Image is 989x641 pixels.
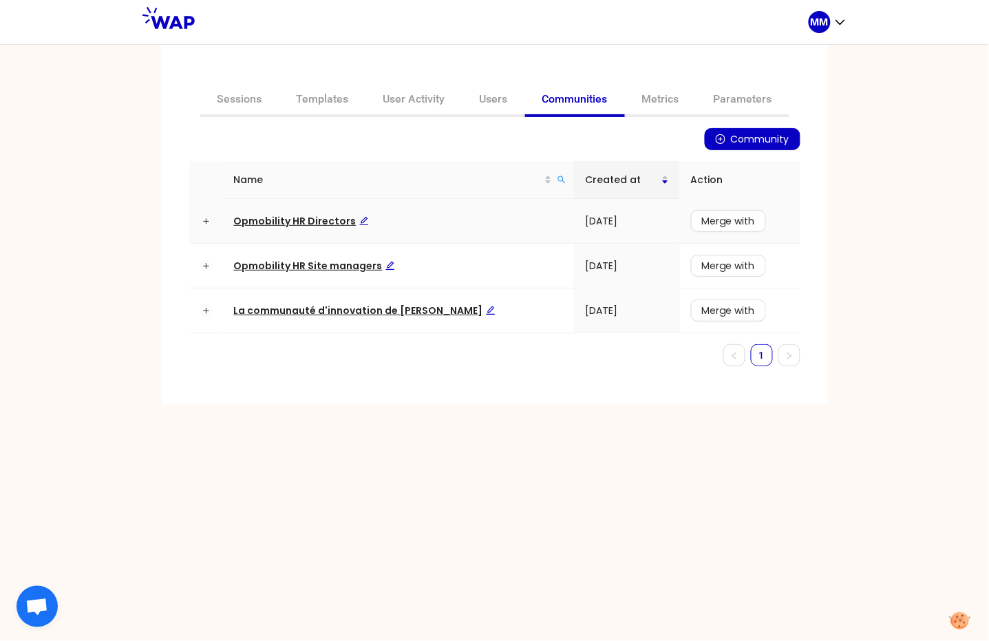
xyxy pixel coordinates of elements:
[234,259,395,273] a: Opmobility HR Site managersEdit
[691,255,766,277] button: Merge with
[359,213,369,229] div: Edit
[702,258,755,273] span: Merge with
[17,586,58,627] a: Ouvrir le chat
[234,172,545,187] span: Name
[555,169,568,190] span: search
[680,161,800,199] th: Action
[234,259,395,273] span: Opmobility HR Site managers
[385,261,395,271] span: edit
[716,134,725,145] span: plus-circle
[585,172,661,187] span: Created at
[385,258,395,273] div: Edit
[200,216,211,227] button: Expand row
[809,11,847,33] button: MM
[557,176,566,184] span: search
[723,344,745,366] button: left
[778,344,800,366] button: right
[625,84,696,117] a: Metrics
[730,352,738,360] span: left
[785,352,794,360] span: right
[696,84,789,117] a: Parameters
[691,210,766,232] button: Merge with
[705,128,800,150] button: plus-circleCommunity
[234,214,369,228] a: Opmobility HR DirectorsEdit
[702,303,755,318] span: Merge with
[462,84,525,117] a: Users
[366,84,462,117] a: User Activity
[486,306,496,315] span: edit
[942,604,979,638] button: Manage your preferences about cookies
[691,300,766,322] button: Merge with
[200,84,279,117] a: Sessions
[751,344,773,366] li: 1
[731,132,789,147] span: Community
[525,84,625,117] a: Communities
[359,216,369,226] span: edit
[234,304,496,317] span: La communauté d'innovation de [PERSON_NAME]
[200,305,211,316] button: Expand row
[279,84,366,117] a: Templates
[752,345,772,366] a: 1
[486,303,496,318] div: Edit
[723,344,745,366] li: Previous Page
[811,15,829,29] p: MM
[200,260,211,271] button: Expand row
[234,214,369,228] span: Opmobility HR Directors
[574,199,680,244] td: [DATE]
[778,344,800,366] li: Next Page
[574,244,680,288] td: [DATE]
[574,288,680,333] td: [DATE]
[234,304,496,317] a: La communauté d'innovation de [PERSON_NAME]Edit
[702,213,755,229] span: Merge with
